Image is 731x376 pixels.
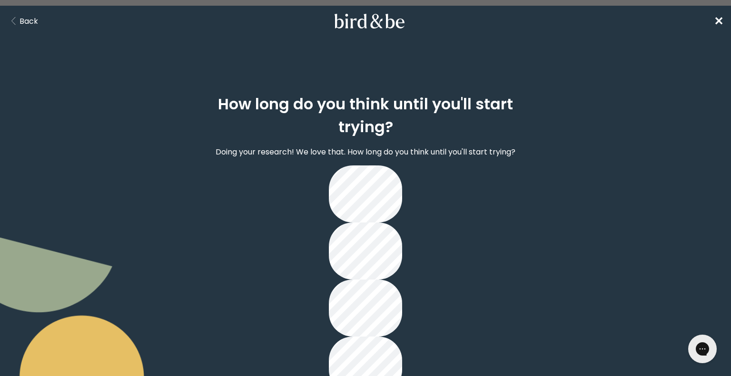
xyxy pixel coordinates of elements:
[8,15,38,27] button: Back Button
[714,13,723,29] span: ✕
[190,93,541,138] h2: How long do you think until you'll start trying?
[216,146,515,158] p: Doing your research! We love that. How long do you think until you'll start trying?
[683,331,721,366] iframe: Gorgias live chat messenger
[714,13,723,29] a: ✕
